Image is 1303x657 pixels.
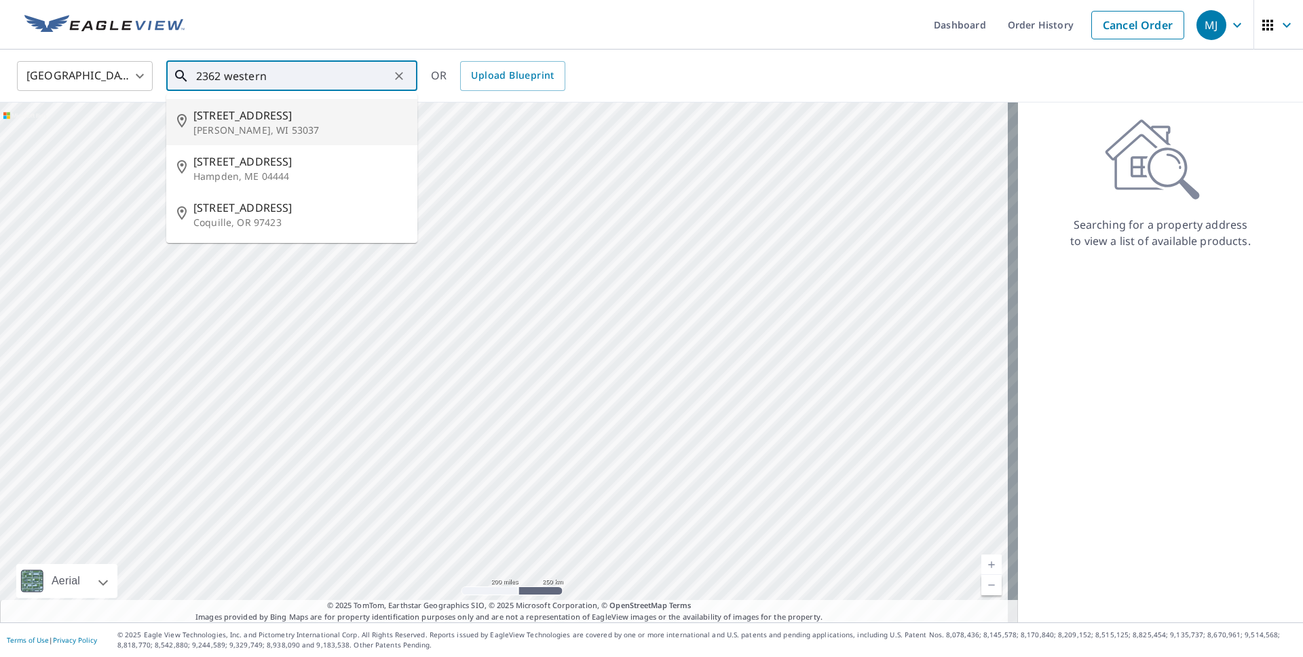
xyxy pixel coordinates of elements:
p: [PERSON_NAME], WI 53037 [193,124,407,137]
div: Aerial [16,564,117,598]
a: OpenStreetMap [609,600,666,610]
a: Current Level 5, Zoom In [981,555,1002,575]
a: Terms [669,600,692,610]
input: Search by address or latitude-longitude [196,57,390,95]
span: [STREET_ADDRESS] [193,200,407,216]
p: © 2025 Eagle View Technologies, Inc. and Pictometry International Corp. All Rights Reserved. Repo... [117,630,1296,650]
div: [GEOGRAPHIC_DATA] [17,57,153,95]
span: [STREET_ADDRESS] [193,107,407,124]
p: Searching for a property address to view a list of available products. [1070,217,1251,249]
div: Aerial [48,564,84,598]
span: [STREET_ADDRESS] [193,153,407,170]
p: Coquille, OR 97423 [193,216,407,229]
a: Upload Blueprint [460,61,565,91]
span: © 2025 TomTom, Earthstar Geographics SIO, © 2025 Microsoft Corporation, © [327,600,692,612]
span: Upload Blueprint [471,67,554,84]
p: | [7,636,97,644]
a: Privacy Policy [53,635,97,645]
img: EV Logo [24,15,185,35]
a: Terms of Use [7,635,49,645]
div: MJ [1196,10,1226,40]
a: Cancel Order [1091,11,1184,39]
button: Clear [390,67,409,86]
p: Hampden, ME 04444 [193,170,407,183]
div: OR [431,61,565,91]
a: Current Level 5, Zoom Out [981,575,1002,595]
